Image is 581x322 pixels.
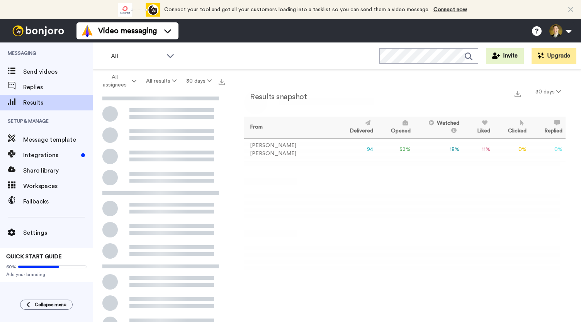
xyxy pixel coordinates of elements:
[462,138,493,161] td: 11 %
[35,302,66,308] span: Collapse menu
[414,138,463,161] td: 18 %
[6,264,16,270] span: 60%
[23,228,93,237] span: Settings
[81,25,93,37] img: vm-color.svg
[530,138,566,161] td: 0 %
[244,138,335,161] td: [PERSON_NAME] [PERSON_NAME]
[493,117,530,138] th: Clicked
[23,181,93,191] span: Workspaces
[433,7,467,12] a: Connect now
[118,3,160,17] div: animation
[23,197,93,206] span: Fallbacks
[376,117,414,138] th: Opened
[23,166,93,175] span: Share library
[20,300,73,310] button: Collapse menu
[532,48,576,64] button: Upgrade
[486,48,524,64] button: Invite
[98,25,157,36] span: Video messaging
[515,91,521,97] img: export.svg
[141,74,182,88] button: All results
[94,70,141,92] button: All assignees
[244,117,335,138] th: From
[335,117,376,138] th: Delivered
[23,83,93,92] span: Replies
[9,25,67,36] img: bj-logo-header-white.svg
[111,52,163,61] span: All
[244,93,307,101] h2: Results snapshot
[462,117,493,138] th: Liked
[530,117,566,138] th: Replied
[512,88,523,99] button: Export a summary of each team member’s results that match this filter now.
[23,151,78,160] span: Integrations
[376,138,414,161] td: 53 %
[164,7,430,12] span: Connect your tool and get all your customers loading into a tasklist so you can send them a video...
[414,117,463,138] th: Watched
[493,138,530,161] td: 0 %
[216,75,227,87] button: Export all results that match these filters now.
[181,74,216,88] button: 30 days
[23,135,93,144] span: Message template
[23,98,93,107] span: Results
[6,271,87,278] span: Add your branding
[23,67,93,76] span: Send videos
[531,85,566,99] button: 30 days
[335,138,376,161] td: 94
[219,79,225,85] img: export.svg
[99,73,130,89] span: All assignees
[6,254,62,259] span: QUICK START GUIDE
